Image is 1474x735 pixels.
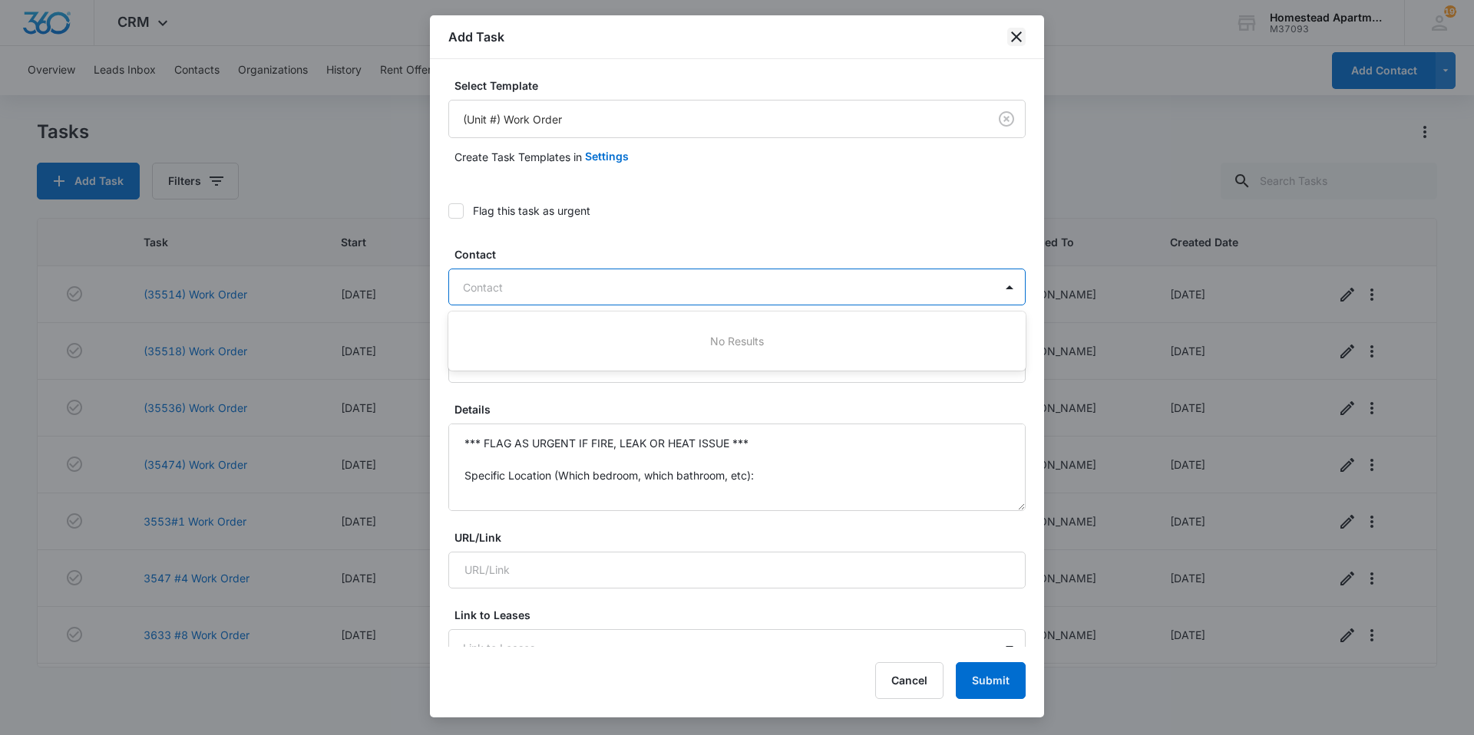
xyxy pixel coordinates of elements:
[448,327,1026,355] div: No Results
[448,28,504,46] h1: Add Task
[994,107,1019,131] button: Clear
[454,246,1032,262] label: Contact
[454,607,1032,623] label: Link to Leases
[454,529,1032,545] label: URL/Link
[448,424,1026,511] textarea: *** FLAG AS URGENT IF FIRE, LEAK OR HEAT ISSUE *** Specific Location (Which bedroom, which bathro...
[454,77,1032,94] label: Select Template
[454,401,1032,417] label: Details
[585,138,629,175] button: Settings
[956,662,1026,699] button: Submit
[875,662,944,699] button: Cancel
[448,552,1026,588] input: URL/Link
[1007,28,1026,46] button: close
[454,149,582,165] p: Create Task Templates in
[473,203,590,219] div: Flag this task as urgent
